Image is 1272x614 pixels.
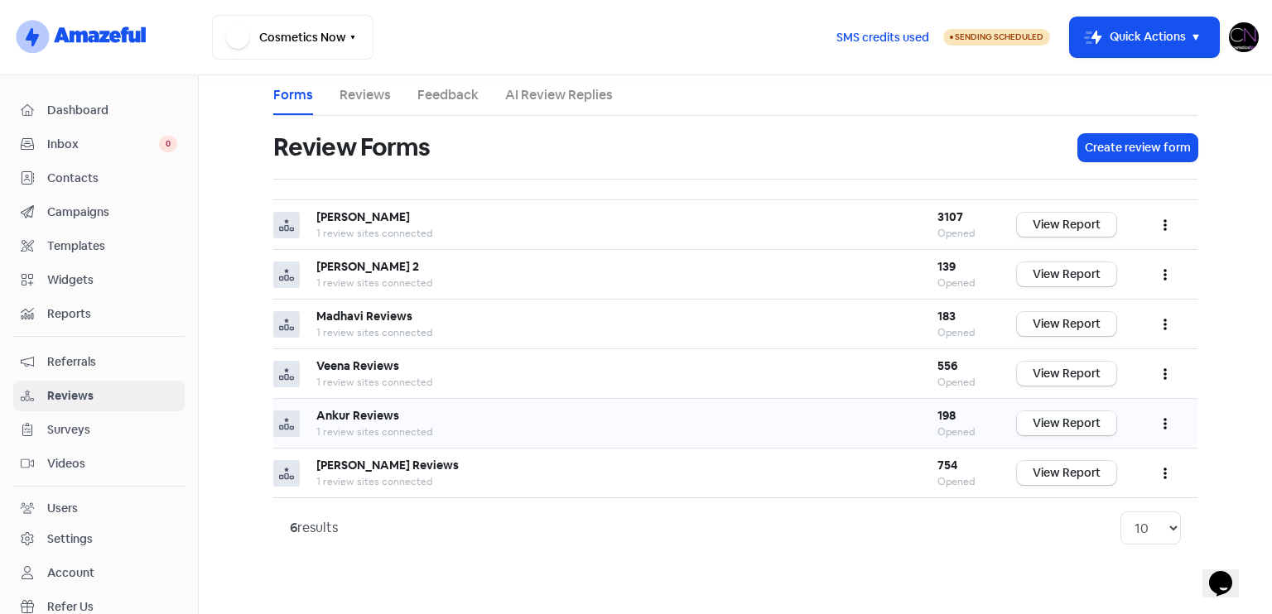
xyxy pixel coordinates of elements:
[1017,362,1116,386] a: View Report
[47,500,78,517] div: Users
[1017,411,1116,435] a: View Report
[212,15,373,60] button: Cosmetics Now
[13,163,185,194] a: Contacts
[316,425,432,439] span: 1 review sites connected
[836,29,929,46] span: SMS credits used
[937,474,984,489] div: Opened
[937,259,956,274] b: 139
[937,458,957,472] b: 754
[273,85,313,105] a: Forms
[47,237,177,255] span: Templates
[1078,134,1197,161] button: Create review form
[1017,461,1116,485] a: View Report
[47,136,159,153] span: Inbox
[1229,22,1259,52] img: User
[13,381,185,411] a: Reviews
[13,558,185,588] a: Account
[340,85,391,105] a: Reviews
[937,408,956,423] b: 198
[290,518,338,538] div: results
[47,387,177,405] span: Reviews
[13,524,185,554] a: Settings
[955,31,1043,42] span: Sending Scheduled
[1070,17,1219,57] button: Quick Actions
[316,227,432,240] span: 1 review sites connected
[822,27,943,45] a: SMS credits used
[47,421,177,439] span: Surveys
[316,408,399,423] b: Ankur Reviews
[47,530,93,548] div: Settings
[316,259,419,274] b: [PERSON_NAME] 2
[13,415,185,445] a: Surveys
[13,95,185,126] a: Dashboard
[316,326,432,339] span: 1 review sites connected
[937,358,957,373] b: 556
[13,347,185,377] a: Referrals
[316,309,412,324] b: Madhavi Reviews
[937,209,963,224] b: 3107
[1017,312,1116,336] a: View Report
[505,85,613,105] a: AI Review Replies
[13,129,185,160] a: Inbox 0
[937,375,984,390] div: Opened
[937,309,956,324] b: 183
[47,455,177,472] span: Videos
[1202,548,1255,597] iframe: chat widget
[937,425,984,439] div: Opened
[316,475,432,488] span: 1 review sites connected
[47,353,177,371] span: Referrals
[13,265,185,295] a: Widgets
[937,325,984,340] div: Opened
[47,170,177,187] span: Contacts
[273,121,430,174] h1: Review Forms
[47,564,94,582] div: Account
[13,231,185,261] a: Templates
[937,226,984,241] div: Opened
[417,85,479,105] a: Feedback
[47,102,177,119] span: Dashboard
[316,276,432,290] span: 1 review sites connected
[316,358,399,373] b: Veena Reviews
[47,305,177,323] span: Reports
[13,493,185,524] a: Users
[159,136,177,152] span: 0
[13,449,185,479] a: Videos
[47,271,177,289] span: Widgets
[1017,213,1116,237] a: View Report
[943,27,1050,47] a: Sending Scheduled
[316,209,410,224] b: [PERSON_NAME]
[47,204,177,221] span: Campaigns
[316,376,432,389] span: 1 review sites connected
[290,519,297,536] strong: 6
[937,276,984,290] div: Opened
[316,458,459,472] b: [PERSON_NAME] Reviews
[1017,262,1116,286] a: View Report
[13,197,185,228] a: Campaigns
[13,299,185,329] a: Reports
